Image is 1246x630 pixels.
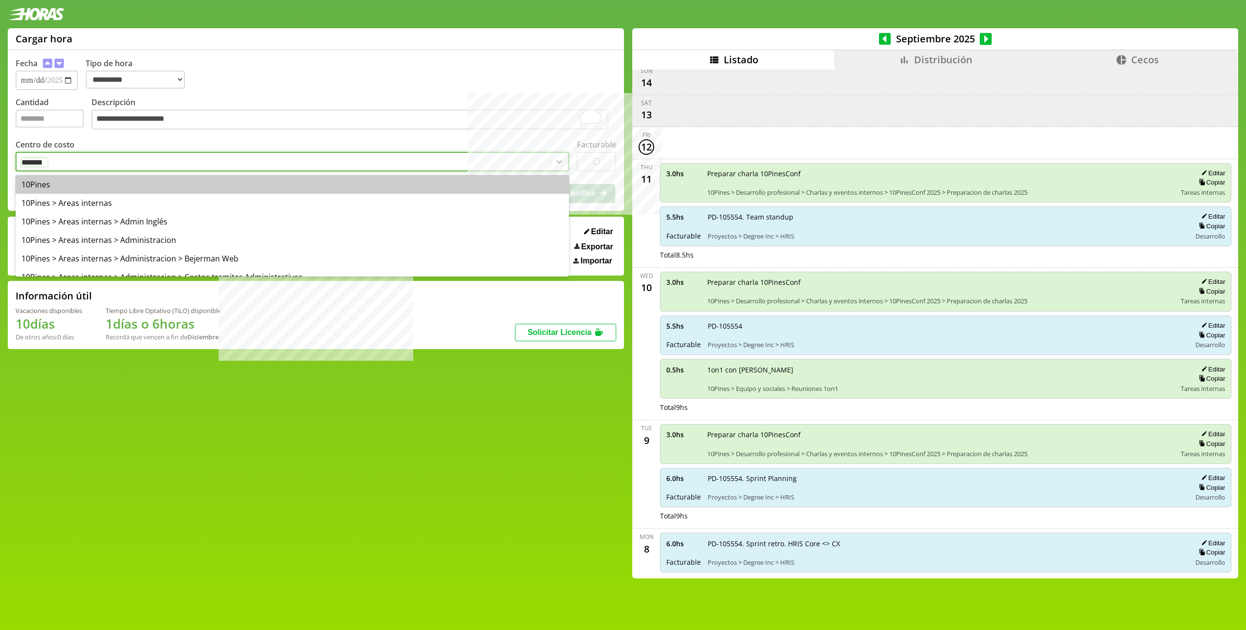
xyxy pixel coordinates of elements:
[1198,321,1225,330] button: Editar
[1198,539,1225,547] button: Editar
[641,163,653,171] div: Thu
[1196,222,1225,230] button: Copiar
[660,576,1231,586] div: Total 6 hs
[914,53,972,66] span: Distribución
[86,58,193,90] label: Tipo de hora
[1196,374,1225,383] button: Copiar
[16,231,569,249] div: 10Pines > Areas internas > Administracion
[1198,474,1225,482] button: Editar
[16,58,37,69] label: Fecha
[8,8,64,20] img: logotipo
[708,493,1184,501] span: Proyectos > Degree Inc > HRIS
[106,333,221,341] div: Recordá que vencen a fin de
[577,139,616,150] label: Facturable
[708,558,1184,567] span: Proyectos > Degree Inc > HRIS
[666,231,701,241] span: Facturable
[581,257,612,265] span: Importar
[640,533,654,541] div: Mon
[639,171,654,187] div: 11
[640,272,653,280] div: Wed
[708,539,1184,548] span: PD-105554. Sprint retro. HRIS Core <> CX
[1181,188,1225,197] span: Tareas internas
[1198,430,1225,438] button: Editar
[666,169,700,178] span: 3.0 hs
[639,75,654,91] div: 14
[708,232,1184,241] span: Proyectos > Degree Inc > HRIS
[1181,384,1225,393] span: Tareas internas
[16,249,569,268] div: 10Pines > Areas internas > Administracion > Bejerman Web
[591,227,613,236] span: Editar
[724,53,758,66] span: Listado
[666,278,700,287] span: 3.0 hs
[1198,169,1225,177] button: Editar
[16,268,569,286] div: 10Pines > Areas internas > Administracion > Costos tramites Administrativos
[1195,232,1225,241] span: Desarrollo
[708,321,1184,331] span: PD-105554
[641,67,653,75] div: Sun
[641,424,652,432] div: Tue
[1196,178,1225,186] button: Copiar
[16,194,569,212] div: 10Pines > Areas internas
[1196,548,1225,556] button: Copiar
[187,333,219,341] b: Diciembre
[16,110,84,128] input: Cantidad
[1196,331,1225,339] button: Copiar
[16,333,82,341] div: De otros años: 0 días
[1198,212,1225,221] button: Editar
[1196,287,1225,296] button: Copiar
[515,324,616,341] button: Solicitar Licencia
[666,340,701,349] span: Facturable
[1195,340,1225,349] span: Desarrollo
[106,306,221,315] div: Tiempo Libre Optativo (TiLO) disponible
[571,242,616,252] button: Exportar
[16,175,569,194] div: 10Pines
[92,97,616,132] label: Descripción
[660,511,1231,520] div: Total 9 hs
[708,340,1184,349] span: Proyectos > Degree Inc > HRIS
[660,250,1231,259] div: Total 8.5 hs
[639,432,654,448] div: 9
[707,449,1174,458] span: 10Pines > Desarrollo profesional > Charlas y eventos internos > 10PinesConf 2025 > Preparacion de...
[666,430,700,439] span: 3.0 hs
[707,296,1174,305] span: 10Pines > Desarrollo profesional > Charlas y eventos internos > 10PinesConf 2025 > Preparacion de...
[16,306,82,315] div: Vacaciones disponibles
[639,541,654,556] div: 8
[707,384,1174,393] span: 10Pines > Equipo y sociales > Reuniones 1on1
[1181,296,1225,305] span: Tareas internas
[1181,449,1225,458] span: Tareas internas
[708,212,1184,222] span: PD-105554. Team standup
[1196,483,1225,492] button: Copiar
[666,492,701,501] span: Facturable
[641,99,652,107] div: Sat
[16,212,569,231] div: 10Pines > Areas internas > Admin Inglés
[666,474,701,483] span: 6.0 hs
[16,32,73,45] h1: Cargar hora
[106,315,221,333] h1: 1 días o 6 horas
[639,107,654,123] div: 13
[1198,278,1225,286] button: Editar
[16,289,92,302] h2: Información útil
[660,403,1231,412] div: Total 9 hs
[639,280,654,296] div: 10
[666,212,701,222] span: 5.5 hs
[1195,558,1225,567] span: Desarrollo
[16,139,74,150] label: Centro de costo
[707,188,1174,197] span: 10Pines > Desarrollo profesional > Charlas y eventos internos > 10PinesConf 2025 > Preparacion de...
[92,110,608,130] textarea: To enrich screen reader interactions, please activate Accessibility in Grammarly extension settings
[528,328,592,336] span: Solicitar Licencia
[707,430,1174,439] span: Preparar charla 10PinesConf
[642,131,650,139] div: Fri
[707,169,1174,178] span: Preparar charla 10PinesConf
[581,242,613,251] span: Exportar
[639,139,654,155] div: 12
[707,365,1174,374] span: 1on1 con [PERSON_NAME]
[666,557,701,567] span: Facturable
[1198,365,1225,373] button: Editar
[666,321,701,331] span: 5.5 hs
[666,539,701,548] span: 6.0 hs
[16,97,92,132] label: Cantidad
[86,71,185,89] select: Tipo de hora
[666,365,700,374] span: 0.5 hs
[16,315,82,333] h1: 10 días
[891,32,980,45] span: Septiembre 2025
